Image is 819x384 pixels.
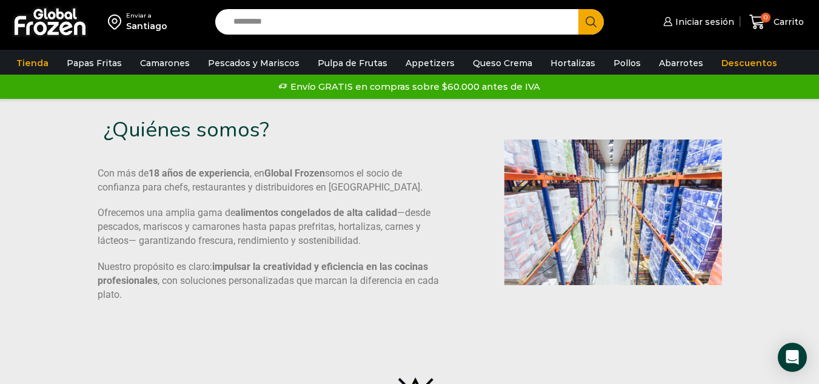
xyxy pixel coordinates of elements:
[98,167,442,195] p: Con más de , en somos el socio de confianza para chefs, restaurantes y distribuidores en [GEOGRAP...
[467,52,538,75] a: Queso Crema
[202,52,306,75] a: Pescados y Mariscos
[61,52,128,75] a: Papas Fritas
[108,12,126,32] img: address-field-icon.svg
[134,52,196,75] a: Camarones
[653,52,709,75] a: Abarrotes
[235,207,397,218] b: alimentos congelados de alta calidad
[715,52,783,75] a: Descuentos
[264,167,325,179] b: Global Frozen
[104,117,397,143] h3: ¿Quiénes somos?
[10,52,55,75] a: Tienda
[660,10,734,34] a: Iniciar sesión
[672,16,734,28] span: Iniciar sesión
[771,16,804,28] span: Carrito
[778,343,807,372] div: Open Intercom Messenger
[312,52,393,75] a: Pulpa de Frutas
[544,52,601,75] a: Hortalizas
[578,9,604,35] button: Search button
[149,167,250,179] b: 18 años de experiencia
[746,8,807,36] a: 0 Carrito
[607,52,647,75] a: Pollos
[98,206,442,248] p: Ofrecemos una amplia gama de —desde pescados, mariscos y camarones hasta papas prefritas, hortali...
[761,13,771,22] span: 0
[126,20,167,32] div: Santiago
[98,260,442,302] p: Nuestro propósito es claro: , con soluciones personalizadas que marcan la diferencia en cada plato.
[98,261,428,286] b: impulsar la creatividad y eficiencia en las cocinas profesionales
[126,12,167,20] div: Enviar a
[399,52,461,75] a: Appetizers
